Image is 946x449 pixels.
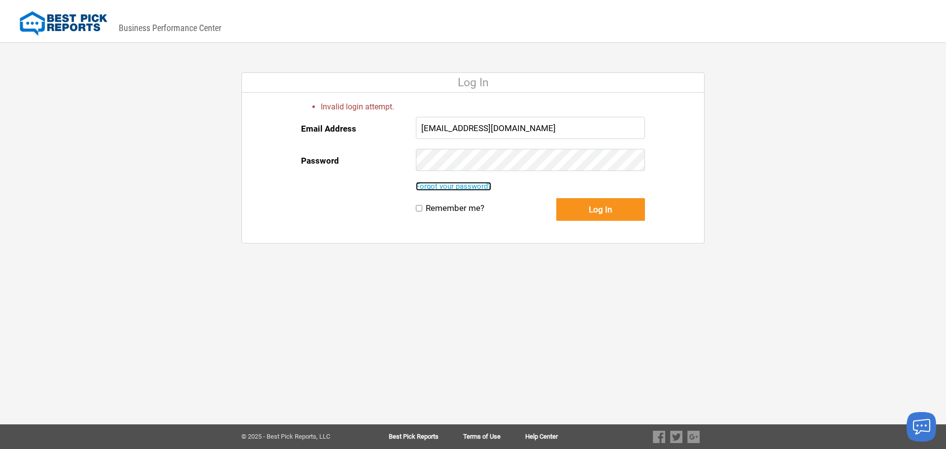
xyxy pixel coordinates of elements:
[416,182,491,191] a: Forgot your password?
[242,73,704,93] div: Log In
[20,11,107,36] img: Best Pick Reports Logo
[463,433,525,440] a: Terms of Use
[426,203,484,213] label: Remember me?
[321,102,645,112] li: Invalid login attempt.
[556,198,645,221] button: Log In
[907,412,936,442] button: Launch chat
[241,433,357,440] div: © 2025 - Best Pick Reports, LLC
[389,433,463,440] a: Best Pick Reports
[301,149,339,173] label: Password
[301,117,356,140] label: Email Address
[525,433,558,440] a: Help Center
